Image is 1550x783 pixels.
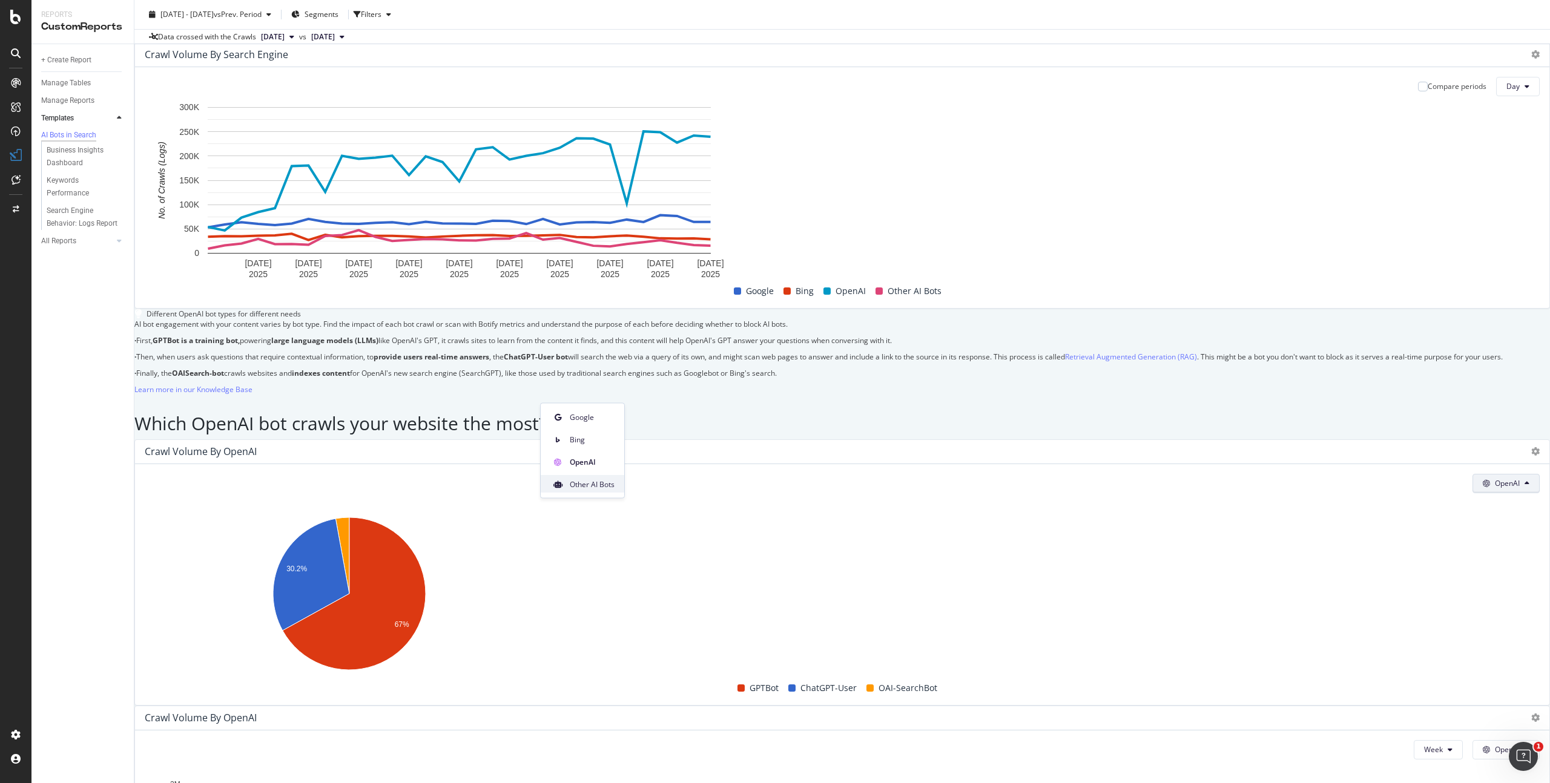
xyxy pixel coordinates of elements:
[134,413,1550,433] h2: Which OpenAI bot crawls your website the most?
[145,101,774,284] svg: A chart.
[134,368,1550,378] p: Finally, the crawls websites and for OpenAI's new search engine (SearchGPT), like those used by t...
[41,94,125,107] a: Manage Reports
[134,384,252,395] a: Learn more in our Knowledge Base
[395,620,409,629] text: 67%
[1472,740,1540,759] button: OpenAI
[271,335,378,346] strong: large language models (LLMs)
[41,77,125,90] a: Manage Tables
[41,112,74,125] div: Templates
[147,309,301,319] div: Different OpenAI bot types for different needs
[179,175,199,185] text: 150K
[179,200,199,209] text: 100K
[47,174,125,200] a: Keywords Performance
[570,456,615,467] span: OpenAI
[245,258,271,268] text: [DATE]
[41,94,94,107] div: Manage Reports
[888,284,942,298] span: Other AI Bots
[145,712,257,724] div: Crawl Volume by OpenAI
[1414,740,1463,759] button: Week
[292,368,350,378] strong: indexes content
[41,129,125,142] a: AI Bots in Search
[1495,478,1520,488] span: OpenAI
[157,142,167,219] text: No. of Crawls (Logs)
[1428,81,1486,91] div: Compare periods
[295,258,322,268] text: [DATE]
[134,42,1550,309] div: Crawl Volume By Search EngineCompare periodsDayA chart.GoogleBingOpenAIOther AI Bots
[601,269,619,279] text: 2025
[651,269,670,279] text: 2025
[500,269,519,279] text: 2025
[1424,744,1443,755] span: Week
[179,151,199,160] text: 200K
[796,284,814,298] span: Bing
[496,258,523,268] text: [DATE]
[144,5,276,24] button: [DATE] - [DATE]vsPrev. Period
[158,31,256,42] div: Data crossed with the Crawls
[354,5,396,24] button: Filters
[47,144,125,169] a: Business Insights Dashboard
[504,352,568,362] strong: ChatGPT-User bot
[134,335,136,346] strong: ·
[550,269,569,279] text: 2025
[570,434,615,445] span: Bing
[400,269,418,279] text: 2025
[299,31,306,42] span: vs
[697,258,724,268] text: [DATE]
[145,48,288,61] div: Crawl Volume By Search Engine
[41,235,76,247] div: All Reports
[570,479,615,490] span: Other AI Bots
[879,681,937,695] span: OAI-SearchBot
[134,335,1550,346] p: First, powering like OpenAI's GPT, it crawls sites to learn from the content it finds, and this c...
[179,126,199,136] text: 250K
[194,248,199,258] text: 0
[596,258,623,268] text: [DATE]
[286,565,307,573] text: 30.2%
[47,144,116,169] div: Business Insights Dashboard
[145,445,257,457] div: Crawl Volume by OpenAI
[1534,742,1543,752] span: 1
[41,77,91,90] div: Manage Tables
[311,31,335,42] span: 2025 Jul. 25th
[184,224,200,234] text: 50K
[746,284,774,298] span: Google
[47,174,114,200] div: Keywords Performance
[41,10,124,20] div: Reports
[41,112,113,125] a: Templates
[134,439,1550,706] div: Crawl Volume by OpenAIOpenAIA chart.GPTBotChatGPT-UserOAI-SearchBot
[750,681,779,695] span: GPTBot
[374,352,489,362] strong: provide users real-time answers
[41,130,96,140] div: AI Bots in Search
[800,681,857,695] span: ChatGPT-User
[701,269,720,279] text: 2025
[1065,352,1197,362] a: Retrieval Augmented Generation (RAG)
[1496,77,1540,96] button: Day
[41,20,124,34] div: CustomReports
[134,319,1550,329] p: AI bot engagement with your content varies by bot type. Find the impact of each bot crawl or scan...
[349,269,368,279] text: 2025
[41,54,125,67] a: + Create Report
[647,258,673,268] text: [DATE]
[446,258,472,268] text: [DATE]
[361,9,381,19] div: Filters
[134,309,1550,401] div: Different OpenAI bot types for different needsAI bot engagement with your content varies by bot t...
[450,269,469,279] text: 2025
[179,102,199,112] text: 300K
[214,9,262,19] span: vs Prev. Period
[145,511,554,681] svg: A chart.
[134,368,136,378] strong: ·
[836,284,866,298] span: OpenAI
[1509,742,1538,771] iframe: Intercom live chat
[261,31,285,42] span: 2025 Aug. 29th
[1506,81,1520,91] span: Day
[305,9,338,19] span: Segments
[546,258,573,268] text: [DATE]
[570,411,615,422] span: Google
[345,258,372,268] text: [DATE]
[299,269,318,279] text: 2025
[286,5,343,24] button: Segments
[395,258,422,268] text: [DATE]
[41,235,113,247] a: All Reports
